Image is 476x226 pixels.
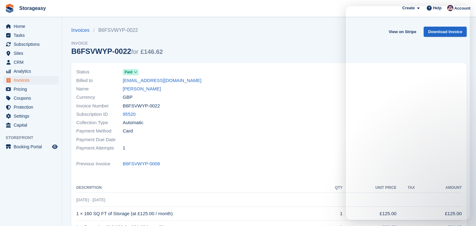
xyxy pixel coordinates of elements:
[14,112,51,120] span: Settings
[3,31,59,40] a: menu
[140,48,163,55] span: £146.62
[76,94,123,101] span: Currency
[123,94,133,101] span: GBP
[51,143,59,150] a: Preview store
[76,85,123,93] span: Name
[14,40,51,49] span: Subscriptions
[342,207,396,221] td: £125.00
[3,103,59,111] a: menu
[14,103,51,111] span: Protection
[71,27,93,34] a: Invoices
[14,67,51,76] span: Analytics
[76,145,123,152] span: Payment Attempts
[3,22,59,31] a: menu
[123,119,143,126] span: Automatic
[76,77,123,84] span: Billed to
[76,111,123,118] span: Subscription ID
[76,198,105,202] span: [DATE] - [DATE]
[131,48,138,55] span: for
[17,3,48,13] a: Storageasy
[14,58,51,67] span: CRM
[123,77,201,84] a: [EMAIL_ADDRESS][DOMAIN_NAME]
[71,40,163,46] span: Invoice
[14,76,51,85] span: Invoices
[454,5,470,11] span: Account
[76,128,123,135] span: Payment Method
[14,94,51,102] span: Coupons
[323,183,342,193] th: QTY
[123,102,160,110] span: B6FSVWYP-0022
[123,68,139,76] a: Paid
[6,135,62,141] span: Storefront
[3,94,59,102] a: menu
[3,40,59,49] a: menu
[76,136,123,143] span: Payment Due Date
[123,111,136,118] a: 95520
[76,207,323,221] td: 1 × 160 SQ FT of Storage (at £125.00 / month)
[323,207,342,221] td: 1
[5,4,14,13] img: stora-icon-8386f47178a22dfd0bd8f6a31ec36ba5ce8667c1dd55bd0f319d3a0aa187defe.svg
[76,119,123,126] span: Collection Type
[123,85,161,93] a: [PERSON_NAME]
[3,76,59,85] a: menu
[14,121,51,129] span: Capital
[76,102,123,110] span: Invoice Number
[3,121,59,129] a: menu
[3,85,59,93] a: menu
[433,5,442,11] span: Help
[71,27,163,34] nav: breadcrumbs
[14,22,51,31] span: Home
[14,142,51,151] span: Booking Portal
[3,49,59,58] a: menu
[76,68,123,76] span: Status
[76,160,123,167] span: Previous Invoice
[402,5,415,11] span: Create
[123,160,160,167] a: B6FSVWYP-0008
[14,31,51,40] span: Tasks
[14,49,51,58] span: Sites
[76,183,323,193] th: Description
[346,6,470,220] iframe: Intercom live chat
[125,69,132,75] span: Paid
[3,67,59,76] a: menu
[71,47,163,55] div: B6FSVWYP-0022
[14,85,51,93] span: Pricing
[123,128,133,135] span: Card
[3,142,59,151] a: menu
[342,183,396,193] th: Unit Price
[123,145,125,152] span: 1
[447,5,453,11] img: James Stewart
[3,58,59,67] a: menu
[3,112,59,120] a: menu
